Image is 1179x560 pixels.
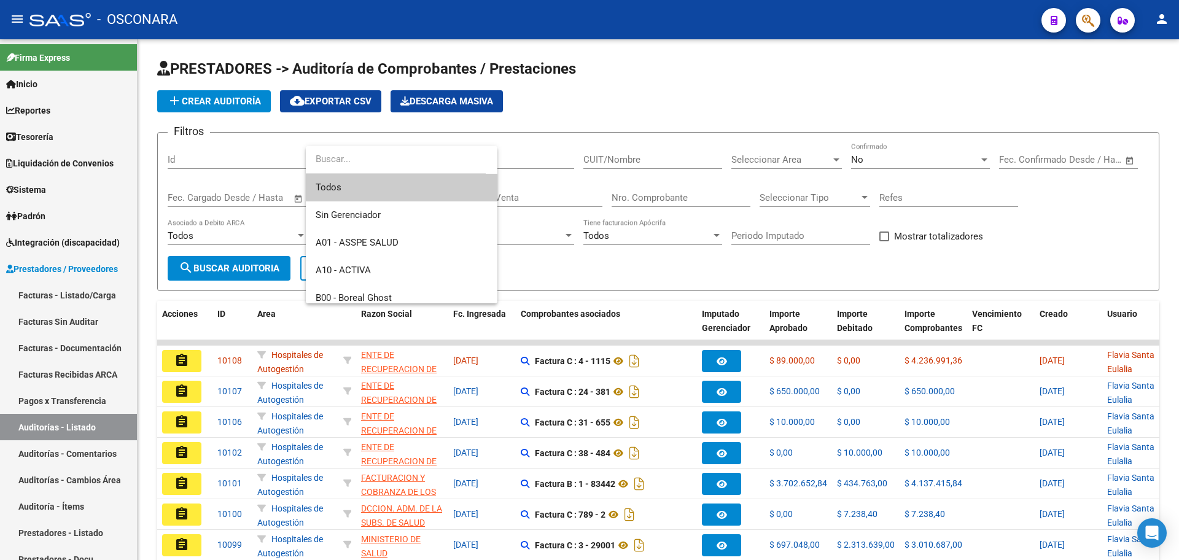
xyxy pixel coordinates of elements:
[1137,518,1167,548] div: Open Intercom Messenger
[316,237,399,248] span: A01 - ASSPE SALUD
[316,174,488,201] span: Todos
[316,209,381,220] span: Sin Gerenciador
[306,146,486,173] input: dropdown search
[316,292,392,303] span: B00 - Boreal Ghost
[316,265,371,276] span: A10 - ACTIVA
